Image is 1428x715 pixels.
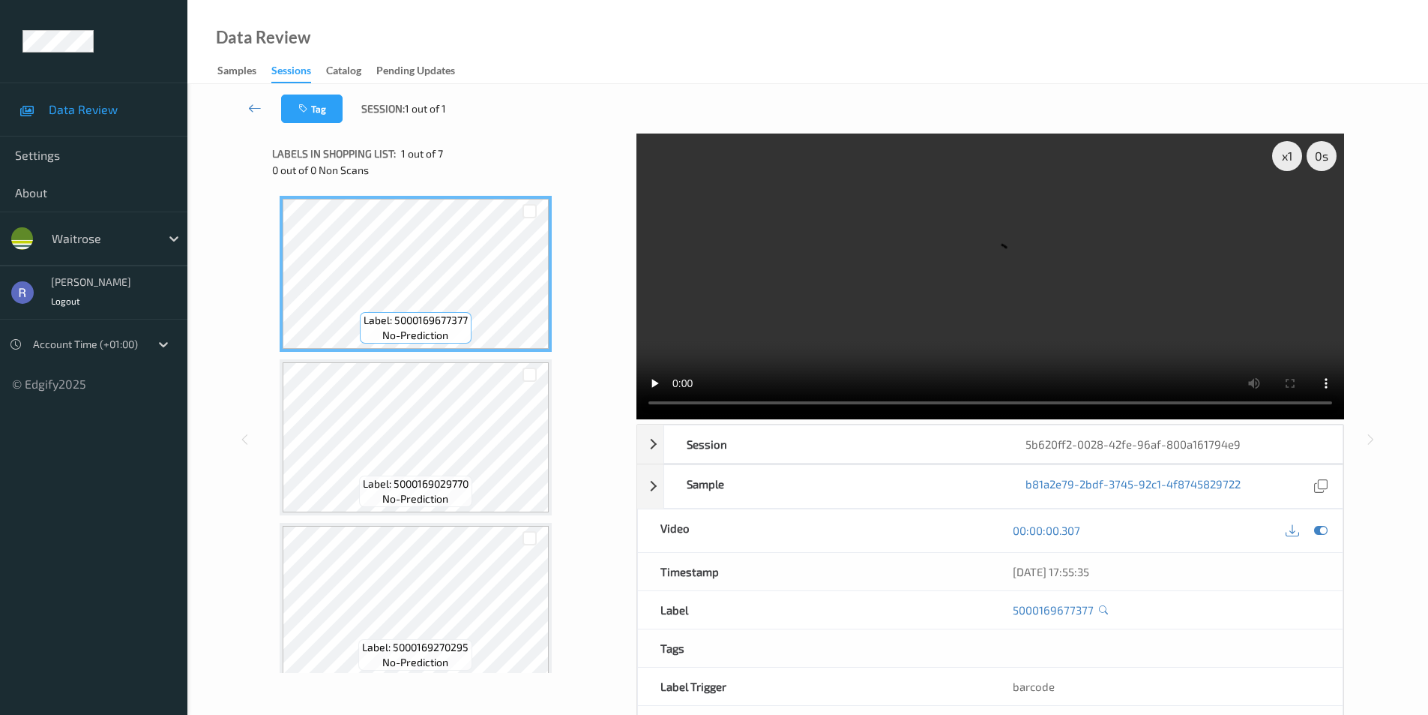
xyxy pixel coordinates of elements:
[638,591,990,629] div: Label
[1272,141,1302,171] div: x 1
[272,146,396,161] span: Labels in shopping list:
[281,95,343,123] button: Tag
[382,491,448,506] span: no-prediction
[638,629,990,667] div: Tags
[1025,476,1241,497] a: b81a2e79-2bdf-3745-92c1-4f8745829722
[361,101,405,116] span: Session:
[638,553,990,590] div: Timestamp
[272,163,626,178] div: 0 out of 0 Non Scans
[1307,141,1337,171] div: 0 s
[637,464,1343,509] div: Sampleb81a2e79-2bdf-3745-92c1-4f8745829722
[1013,523,1080,538] a: 00:00:00.307
[1013,564,1320,579] div: [DATE] 17:55:35
[217,63,256,82] div: Samples
[271,63,311,83] div: Sessions
[405,101,446,116] span: 1 out of 1
[382,655,448,670] span: no-prediction
[664,425,1003,463] div: Session
[1013,602,1094,617] a: 5000169677377
[638,509,990,552] div: Video
[364,313,468,328] span: Label: 5000169677377
[990,668,1343,705] div: barcode
[376,63,455,82] div: Pending Updates
[401,146,443,161] span: 1 out of 7
[382,328,448,343] span: no-prediction
[271,61,326,83] a: Sessions
[217,61,271,82] a: Samples
[326,61,376,82] a: Catalog
[326,63,361,82] div: Catalog
[638,668,990,705] div: Label Trigger
[362,640,469,655] span: Label: 5000169270295
[376,61,470,82] a: Pending Updates
[363,476,469,491] span: Label: 5000169029770
[664,465,1003,508] div: Sample
[637,425,1343,464] div: Session5b620ff2-0028-42fe-96af-800a161794e9
[1003,425,1342,463] div: 5b620ff2-0028-42fe-96af-800a161794e9
[216,30,310,45] div: Data Review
